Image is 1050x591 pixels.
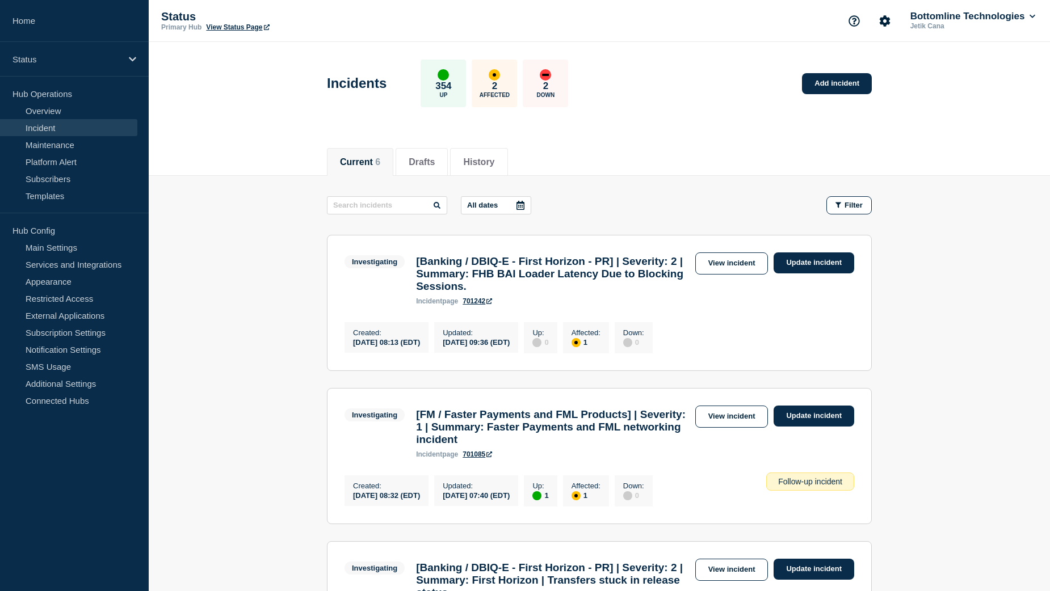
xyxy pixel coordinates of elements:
[443,482,510,490] p: Updated :
[467,201,498,209] p: All dates
[345,255,405,268] span: Investigating
[161,10,388,23] p: Status
[572,482,600,490] p: Affected :
[416,297,458,305] p: page
[532,328,548,337] p: Up :
[461,196,531,214] button: All dates
[532,337,548,347] div: 0
[161,23,201,31] p: Primary Hub
[802,73,872,94] a: Add incident
[572,338,581,347] div: affected
[489,69,500,81] div: affected
[345,408,405,421] span: Investigating
[463,297,492,305] a: 701242
[443,490,510,500] div: [DATE] 07:40 (EDT)
[416,408,689,446] h3: [FM / Faster Payments and FML Products] | Severity: 1 | Summary: Faster Payments and FML networki...
[572,491,581,500] div: affected
[532,338,541,347] div: disabled
[327,75,387,91] h1: Incidents
[695,406,768,428] a: View incident
[12,54,121,64] p: Status
[327,196,447,214] input: Search incidents
[532,490,548,500] div: 1
[695,252,768,275] a: View incident
[463,157,494,167] button: History
[480,92,510,98] p: Affected
[623,491,632,500] div: disabled
[623,328,644,337] p: Down :
[623,338,632,347] div: disabled
[416,450,458,458] p: page
[353,337,420,347] div: [DATE] 08:13 (EDT)
[908,11,1038,22] button: Bottomline Technologies
[206,23,269,31] a: View Status Page
[537,92,555,98] p: Down
[766,472,854,491] div: Follow-up incident
[623,337,644,347] div: 0
[572,337,600,347] div: 1
[774,559,854,580] a: Update incident
[572,490,600,500] div: 1
[443,337,510,347] div: [DATE] 09:36 (EDT)
[845,201,863,209] span: Filter
[572,328,600,337] p: Affected :
[774,406,854,427] a: Update incident
[873,9,897,33] button: Account settings
[908,22,1026,30] p: Jetik Cana
[416,450,442,458] span: incident
[416,255,689,293] h3: [Banking / DBIQ-E - First Horizon - PR] | Severity: 2 | Summary: FHB BAI Loader Latency Due to Bl...
[439,92,447,98] p: Up
[532,482,548,490] p: Up :
[623,490,644,500] div: 0
[353,482,420,490] p: Created :
[623,482,644,490] p: Down :
[409,157,435,167] button: Drafts
[463,450,492,458] a: 701085
[543,81,548,92] p: 2
[353,328,420,337] p: Created :
[435,81,451,92] p: 354
[492,81,497,92] p: 2
[695,559,768,581] a: View incident
[774,252,854,273] a: Update incident
[353,490,420,500] div: [DATE] 08:32 (EDT)
[345,562,405,575] span: Investigating
[540,69,551,81] div: down
[826,196,872,214] button: Filter
[375,157,380,167] span: 6
[340,157,380,167] button: Current 6
[438,69,449,81] div: up
[443,328,510,337] p: Updated :
[532,491,541,500] div: up
[842,9,866,33] button: Support
[416,297,442,305] span: incident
